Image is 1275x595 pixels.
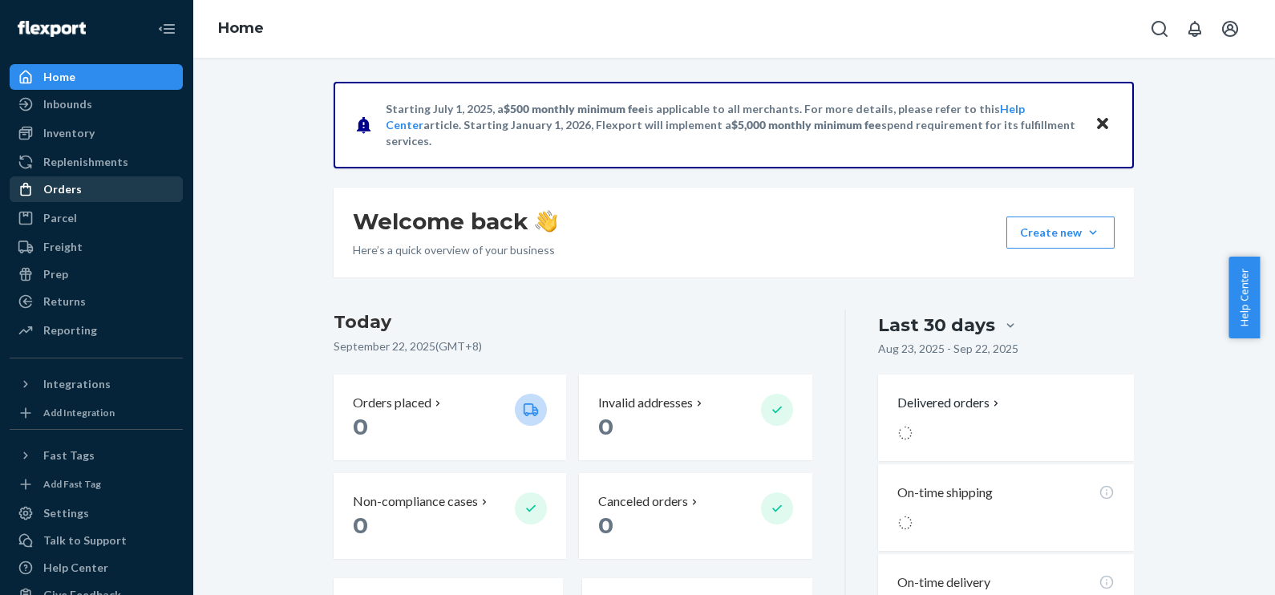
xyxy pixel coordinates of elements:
span: 0 [353,413,368,440]
div: Replenishments [43,154,128,170]
button: Canceled orders 0 [579,473,812,559]
p: On-time delivery [897,573,990,592]
span: $5,000 monthly minimum fee [731,118,881,132]
img: hand-wave emoji [535,210,557,233]
ol: breadcrumbs [205,6,277,52]
button: Delivered orders [897,394,1002,412]
p: Non-compliance cases [353,492,478,511]
div: Settings [43,505,89,521]
div: Add Fast Tag [43,477,101,491]
a: Orders [10,176,183,202]
p: Invalid addresses [598,394,693,412]
button: Integrations [10,371,183,397]
a: Add Fast Tag [10,475,183,494]
a: Inventory [10,120,183,146]
a: Home [10,64,183,90]
span: $500 monthly minimum fee [504,102,645,115]
button: Close Navigation [151,13,183,45]
div: Inventory [43,125,95,141]
button: Help Center [1228,257,1260,338]
div: Inbounds [43,96,92,112]
p: Starting July 1, 2025, a is applicable to all merchants. For more details, please refer to this a... [386,101,1079,149]
a: Add Integration [10,403,183,423]
a: Reporting [10,318,183,343]
div: Integrations [43,376,111,392]
div: Returns [43,293,86,310]
div: Reporting [43,322,97,338]
div: Home [43,69,75,85]
div: Parcel [43,210,77,226]
a: Help Center [10,555,183,581]
div: Orders [43,181,82,197]
a: Replenishments [10,149,183,175]
button: Non-compliance cases 0 [334,473,566,559]
a: Home [218,19,264,37]
h3: Today [334,310,812,335]
a: Freight [10,234,183,260]
div: Prep [43,266,68,282]
a: Prep [10,261,183,287]
button: Open notifications [1179,13,1211,45]
div: Add Integration [43,406,115,419]
span: 0 [353,512,368,539]
a: Talk to Support [10,528,183,553]
span: 0 [598,512,613,539]
button: Close [1092,113,1113,136]
p: On-time shipping [897,484,993,502]
button: Orders placed 0 [334,374,566,460]
a: Returns [10,289,183,314]
h1: Welcome back [353,207,557,236]
p: Here’s a quick overview of your business [353,242,557,258]
img: Flexport logo [18,21,86,37]
div: Freight [43,239,83,255]
button: Fast Tags [10,443,183,468]
span: 0 [598,413,613,440]
div: Last 30 days [878,313,995,338]
div: Talk to Support [43,532,127,548]
button: Invalid addresses 0 [579,374,812,460]
p: Orders placed [353,394,431,412]
div: Help Center [43,560,108,576]
a: Parcel [10,205,183,231]
div: Fast Tags [43,447,95,463]
p: September 22, 2025 ( GMT+8 ) [334,338,812,354]
button: Open account menu [1214,13,1246,45]
button: Create new [1006,217,1115,249]
button: Open Search Box [1143,13,1176,45]
a: Inbounds [10,91,183,117]
p: Aug 23, 2025 - Sep 22, 2025 [878,341,1018,357]
p: Canceled orders [598,492,688,511]
a: Settings [10,500,183,526]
